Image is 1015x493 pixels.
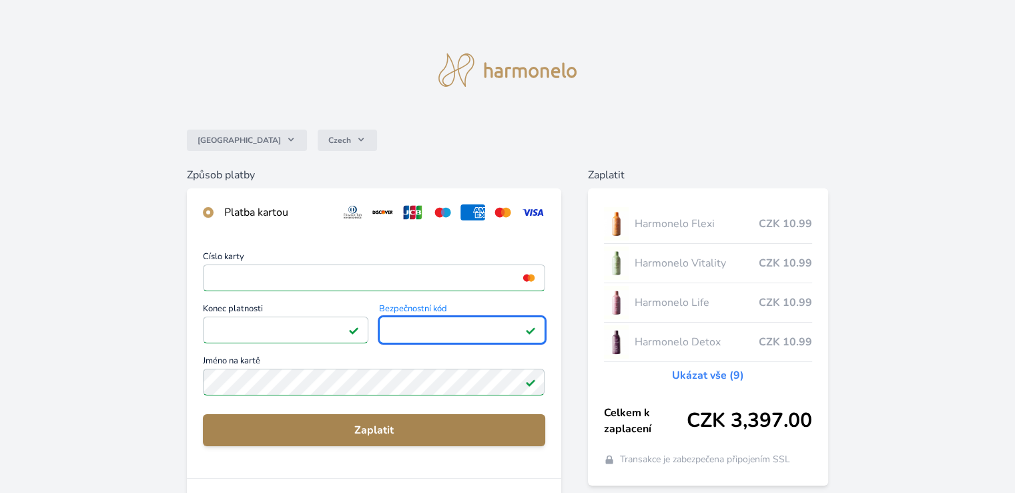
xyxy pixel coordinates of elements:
[209,269,539,287] iframe: Iframe pro číslo karty
[687,409,812,433] span: CZK 3,397.00
[634,334,758,350] span: Harmonelo Detox
[520,272,538,284] img: mc
[385,321,539,339] iframe: Iframe pro bezpečnostní kód
[525,377,536,387] img: Platné pole
[328,135,351,146] span: Czech
[430,204,455,220] img: maestro.svg
[203,305,368,317] span: Konec platnosti
[318,130,377,151] button: Czech
[187,167,561,183] h6: Způsob platby
[634,295,758,311] span: Harmonelo Life
[620,453,790,466] span: Transakce je zabezpečena připojením SSL
[634,255,758,271] span: Harmonelo Vitality
[460,204,485,220] img: amex.svg
[588,167,828,183] h6: Zaplatit
[198,135,281,146] span: [GEOGRAPHIC_DATA]
[348,325,359,335] img: Platné pole
[634,216,758,232] span: Harmonelo Flexi
[203,253,545,265] span: Číslo karty
[379,305,545,317] span: Bezpečnostní kód
[203,357,545,369] span: Jméno na kartě
[672,367,744,383] a: Ukázat vše (9)
[400,204,425,220] img: jcb.svg
[759,255,812,271] span: CZK 10.99
[214,422,534,438] span: Zaplatit
[759,216,812,232] span: CZK 10.99
[604,325,629,359] img: DETOX_se_stinem_x-lo.jpg
[525,325,536,335] img: Platné pole
[604,207,629,240] img: CLEAN_FLEXI_se_stinem_x-hi_(1)-lo.jpg
[224,204,330,220] div: Platba kartou
[203,414,545,446] button: Zaplatit
[604,405,687,437] span: Celkem k zaplacení
[759,334,812,350] span: CZK 10.99
[203,369,545,395] input: Jméno na kartěPlatné pole
[759,295,812,311] span: CZK 10.99
[438,53,577,87] img: logo.svg
[604,286,629,319] img: CLEAN_LIFE_se_stinem_x-lo.jpg
[490,204,515,220] img: mc.svg
[370,204,395,220] img: discover.svg
[340,204,365,220] img: diners.svg
[521,204,545,220] img: visa.svg
[604,246,629,280] img: CLEAN_VITALITY_se_stinem_x-lo.jpg
[209,321,362,339] iframe: Iframe pro datum vypršení platnosti
[187,130,307,151] button: [GEOGRAPHIC_DATA]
